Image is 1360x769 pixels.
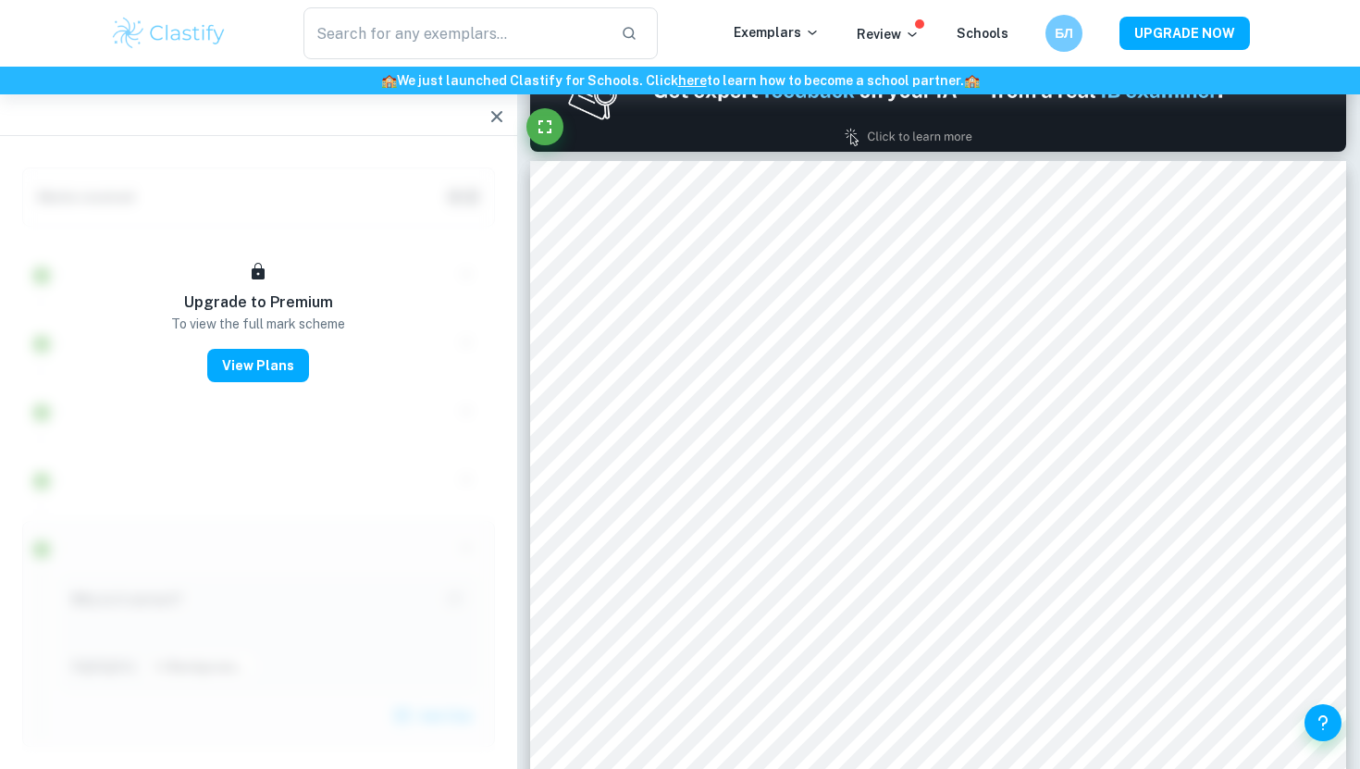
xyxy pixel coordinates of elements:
h6: Upgrade to Premium [184,291,333,314]
p: Review [857,24,920,44]
h6: We just launched Clastify for Schools. Click to learn how to become a school partner. [4,70,1356,91]
span: 🏫 [381,73,397,88]
h6: БЛ [1054,23,1075,43]
p: To view the full mark scheme [171,314,345,334]
span: 🏫 [964,73,980,88]
input: Search for any exemplars... [303,7,606,59]
button: Fullscreen [526,108,563,145]
a: here [678,73,707,88]
button: View Plans [207,349,309,382]
img: Clastify logo [110,15,228,52]
button: Help and Feedback [1304,704,1341,741]
button: UPGRADE NOW [1119,17,1250,50]
button: БЛ [1045,15,1082,52]
a: Schools [957,26,1008,41]
p: Exemplars [734,22,820,43]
